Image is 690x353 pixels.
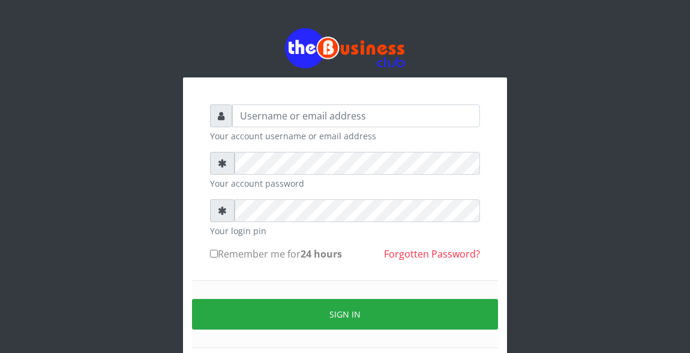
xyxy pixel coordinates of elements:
[210,177,480,190] small: Your account password
[232,104,480,127] input: Username or email address
[210,225,480,237] small: Your login pin
[192,299,498,330] button: Sign in
[301,247,342,261] b: 24 hours
[384,247,480,261] a: Forgotten Password?
[210,130,480,142] small: Your account username or email address
[210,250,218,258] input: Remember me for24 hours
[210,247,342,261] label: Remember me for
